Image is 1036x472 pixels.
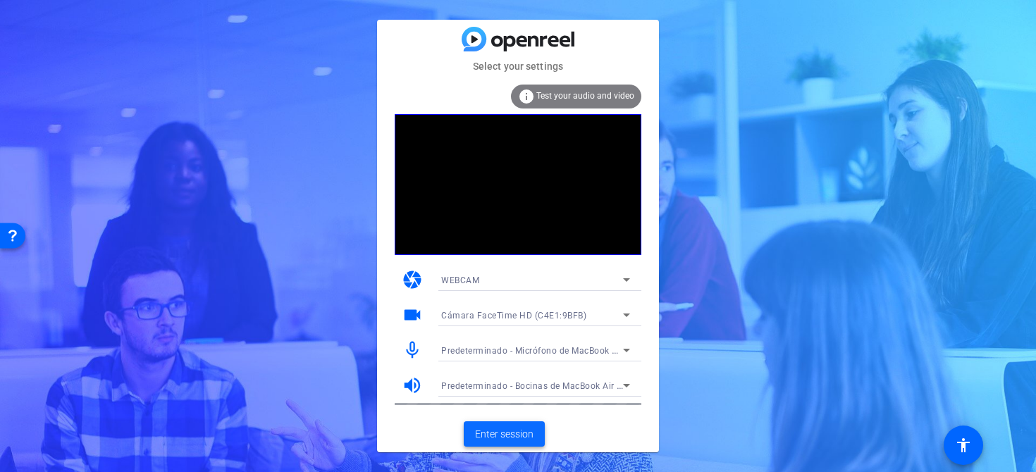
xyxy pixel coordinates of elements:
span: WEBCAM [441,275,479,285]
mat-icon: videocam [402,304,423,325]
span: Enter session [475,427,534,442]
span: Test your audio and video [536,91,634,101]
button: Enter session [464,421,545,447]
span: Predeterminado - Bocinas de MacBook Air (Built-in) [441,380,652,391]
mat-icon: info [518,88,535,105]
mat-card-subtitle: Select your settings [377,58,659,74]
mat-icon: accessibility [955,437,972,454]
span: Predeterminado - Micrófono de MacBook Air (Built-in) [441,344,661,356]
span: Cámara FaceTime HD (C4E1:9BFB) [441,311,586,321]
img: blue-gradient.svg [462,27,574,51]
mat-icon: camera [402,269,423,290]
mat-icon: volume_up [402,375,423,396]
mat-icon: mic_none [402,340,423,361]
